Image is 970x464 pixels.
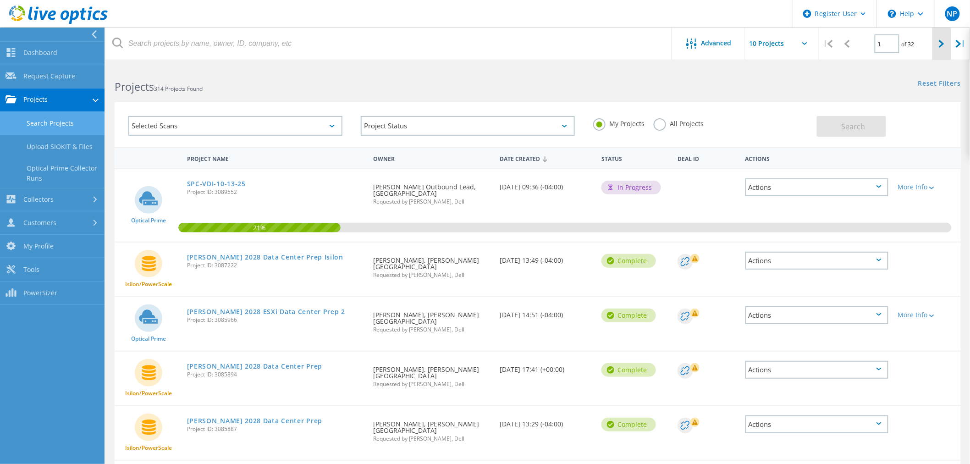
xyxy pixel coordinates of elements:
div: [DATE] 09:36 (-04:00) [496,169,597,199]
a: [PERSON_NAME] 2028 Data Center Prep Isilon [187,254,343,260]
div: Actions [745,252,888,270]
div: [PERSON_NAME], [PERSON_NAME][GEOGRAPHIC_DATA] [369,352,496,396]
div: Complete [601,363,656,377]
div: | [951,28,970,60]
div: Selected Scans [128,116,342,136]
span: Project ID: 3087222 [187,263,364,268]
span: Optical Prime [131,336,166,342]
div: [PERSON_NAME] Outbound Lead, [GEOGRAPHIC_DATA] [369,169,496,214]
span: Requested by [PERSON_NAME], Dell [373,327,491,332]
div: Date Created [496,149,597,167]
div: [DATE] 14:51 (-04:00) [496,297,597,327]
span: Isilon/PowerScale [125,445,172,451]
div: [DATE] 13:29 (-04:00) [496,406,597,436]
span: Project ID: 3085894 [187,372,364,377]
span: Search [841,122,865,132]
a: [PERSON_NAME] 2028 Data Center Prep [187,363,323,370]
div: [DATE] 17:41 (+00:00) [496,352,597,382]
div: Complete [601,254,656,268]
div: Status [597,149,673,166]
span: Advanced [701,40,732,46]
a: SPC-VDI-10-13-25 [187,181,246,187]
div: Deal Id [673,149,741,166]
label: My Projects [593,118,645,127]
a: [PERSON_NAME] 2028 ESXi Data Center Prep 2 [187,309,345,315]
div: [PERSON_NAME], [PERSON_NAME][GEOGRAPHIC_DATA] [369,243,496,287]
span: Requested by [PERSON_NAME], Dell [373,199,491,204]
span: Requested by [PERSON_NAME], Dell [373,381,491,387]
div: In Progress [601,181,661,194]
span: Optical Prime [131,218,166,223]
div: Actions [745,178,888,196]
a: [PERSON_NAME] 2028 Data Center Prep [187,418,323,424]
span: NP [947,10,958,17]
button: Search [817,116,886,137]
span: Project ID: 3089552 [187,189,364,195]
a: Live Optics Dashboard [9,19,108,26]
div: [PERSON_NAME], [PERSON_NAME][GEOGRAPHIC_DATA] [369,297,496,342]
span: Requested by [PERSON_NAME], Dell [373,436,491,442]
div: Actions [745,415,888,433]
label: All Projects [654,118,704,127]
div: [DATE] 13:49 (-04:00) [496,243,597,273]
div: [PERSON_NAME], [PERSON_NAME][GEOGRAPHIC_DATA] [369,406,496,451]
span: 21% [178,223,341,231]
span: 314 Projects Found [154,85,203,93]
span: Isilon/PowerScale [125,282,172,287]
div: Complete [601,309,656,322]
span: of 32 [902,40,915,48]
div: More Info [898,312,956,318]
b: Projects [115,79,154,94]
a: Reset Filters [918,80,961,88]
div: Actions [745,306,888,324]
span: Project ID: 3085887 [187,426,364,432]
svg: \n [888,10,896,18]
div: Project Name [182,149,369,166]
input: Search projects by name, owner, ID, company, etc [105,28,672,60]
span: Requested by [PERSON_NAME], Dell [373,272,491,278]
div: Actions [741,149,893,166]
div: Owner [369,149,496,166]
span: Isilon/PowerScale [125,391,172,396]
div: | [819,28,838,60]
span: Project ID: 3085966 [187,317,364,323]
div: Complete [601,418,656,431]
div: Project Status [361,116,575,136]
div: Actions [745,361,888,379]
div: More Info [898,184,956,190]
